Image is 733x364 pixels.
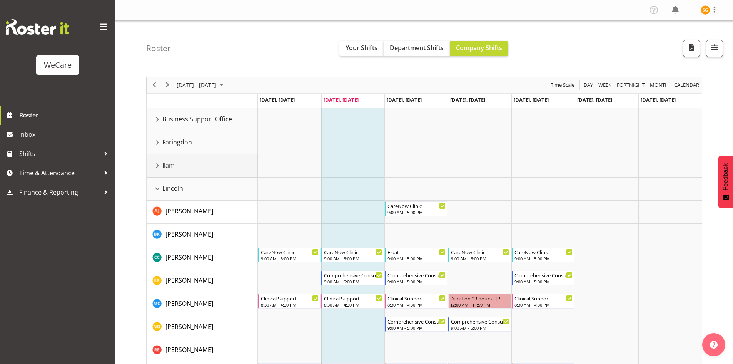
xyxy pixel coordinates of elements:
button: Filter Shifts [706,40,723,57]
div: Mary Childs"s event - Clinical Support Begin From Monday, September 29, 2025 at 8:30:00 AM GMT+13... [258,294,321,309]
img: Rosterit website logo [6,19,69,35]
div: Charlotte Courtney"s event - CareNow Clinic Begin From Friday, October 3, 2025 at 9:00:00 AM GMT+... [512,248,574,262]
a: [PERSON_NAME] [165,299,213,308]
button: Timeline Day [583,80,594,90]
span: Finance & Reporting [19,186,100,198]
a: [PERSON_NAME] [165,345,213,354]
td: Rachel Els resource [147,339,258,362]
td: Ena Advincula resource [147,270,258,293]
div: Duration 23 hours - [PERSON_NAME] [450,294,509,302]
button: Fortnight [616,80,646,90]
h4: Roster [146,44,171,53]
div: Ena Advincula"s event - Comprehensive Consult Begin From Tuesday, September 30, 2025 at 9:00:00 A... [321,271,384,285]
div: Comprehensive Consult [387,271,446,279]
button: Time Scale [549,80,576,90]
span: [DATE], [DATE] [260,96,295,103]
span: [DATE], [DATE] [577,96,612,103]
button: Feedback - Show survey [718,156,733,208]
span: Faringdon [162,138,192,147]
td: Ilam resource [147,154,258,178]
button: Your Shifts [339,41,384,56]
div: Ena Advincula"s event - Comprehensive Consult Begin From Wednesday, October 1, 2025 at 9:00:00 AM... [385,271,447,285]
div: Charlotte Courtney"s event - Float Begin From Wednesday, October 1, 2025 at 9:00:00 AM GMT+13:00 ... [385,248,447,262]
td: Mary Childs resource [147,293,258,316]
div: Mary Childs"s event - Clinical Support Begin From Friday, October 3, 2025 at 8:30:00 AM GMT+13:00... [512,294,574,309]
div: 9:00 AM - 5:00 PM [261,255,319,262]
span: Your Shifts [346,44,377,52]
span: Shifts [19,148,100,159]
span: [DATE], [DATE] [641,96,676,103]
div: 8:30 AM - 4:30 PM [324,302,382,308]
div: Comprehensive Consult [451,317,509,325]
div: 9:00 AM - 5:00 PM [324,278,382,285]
div: 9:00 AM - 5:00 PM [387,209,446,215]
span: Fortnight [616,80,645,90]
button: Previous [149,80,160,90]
div: 9:00 AM - 5:00 PM [324,255,382,262]
div: CareNow Clinic [387,202,446,210]
td: Business Support Office resource [147,108,258,131]
div: previous period [148,77,161,93]
span: [PERSON_NAME] [165,276,213,285]
td: Amy Johannsen resource [147,201,258,224]
button: Download a PDF of the roster according to the set date range. [683,40,700,57]
div: next period [161,77,174,93]
td: Brian Ko resource [147,224,258,247]
div: Float [387,248,446,256]
a: [PERSON_NAME] [165,322,213,331]
div: Mary Childs"s event - Duration 23 hours - Mary Childs Begin From Thursday, October 2, 2025 at 12:... [448,294,511,309]
span: Time & Attendance [19,167,100,179]
div: WeCare [44,59,72,71]
a: [PERSON_NAME] [165,230,213,239]
div: 8:30 AM - 4:30 PM [387,302,446,308]
div: 9:00 AM - 5:00 PM [451,255,509,262]
img: sanjita-gurung11279.jpg [701,5,710,15]
button: Timeline Week [597,80,613,90]
span: Ilam [162,161,175,170]
div: Mary Childs"s event - Clinical Support Begin From Tuesday, September 30, 2025 at 8:30:00 AM GMT+1... [321,294,384,309]
div: Clinical Support [514,294,573,302]
div: Clinical Support [324,294,382,302]
button: September 2025 [175,80,227,90]
td: Lincoln resource [147,178,258,201]
span: Time Scale [550,80,575,90]
div: Clinical Support [387,294,446,302]
div: 8:30 AM - 4:30 PM [514,302,573,308]
div: Comprehensive Consult [514,271,573,279]
span: [DATE], [DATE] [387,96,422,103]
span: Company Shifts [456,44,502,52]
div: Amy Johannsen"s event - CareNow Clinic Begin From Wednesday, October 1, 2025 at 9:00:00 AM GMT+13... [385,201,447,216]
div: 9:00 AM - 5:00 PM [387,278,446,285]
span: Department Shifts [390,44,444,52]
span: Month [649,80,670,90]
div: 9:00 AM - 5:00 PM [514,278,573,285]
td: Faringdon resource [147,131,258,154]
div: 9:00 AM - 5:00 PM [387,255,446,262]
span: Day [583,80,594,90]
div: Charlotte Courtney"s event - CareNow Clinic Begin From Thursday, October 2, 2025 at 9:00:00 AM GM... [448,248,511,262]
button: Month [673,80,701,90]
div: Comprehensive Consult [324,271,382,279]
span: [DATE], [DATE] [514,96,549,103]
div: Sep 29 - Oct 05, 2025 [174,77,228,93]
div: Charlotte Courtney"s event - CareNow Clinic Begin From Monday, September 29, 2025 at 9:00:00 AM G... [258,248,321,262]
div: CareNow Clinic [451,248,509,256]
div: Comprehensive Consult [387,317,446,325]
button: Department Shifts [384,41,450,56]
span: Feedback [722,163,729,190]
a: [PERSON_NAME] [165,253,213,262]
span: Inbox [19,129,112,140]
span: [DATE] - [DATE] [176,80,217,90]
div: Natasha Ottley"s event - Comprehensive Consult Begin From Thursday, October 2, 2025 at 9:00:00 AM... [448,317,511,332]
div: 9:00 AM - 5:00 PM [451,325,509,331]
a: [PERSON_NAME] [165,206,213,216]
span: [PERSON_NAME] [165,253,213,262]
td: Charlotte Courtney resource [147,247,258,270]
img: help-xxl-2.png [710,341,718,349]
span: Week [598,80,612,90]
div: Mary Childs"s event - Clinical Support Begin From Wednesday, October 1, 2025 at 8:30:00 AM GMT+13... [385,294,447,309]
div: Charlotte Courtney"s event - CareNow Clinic Begin From Tuesday, September 30, 2025 at 9:00:00 AM ... [321,248,384,262]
